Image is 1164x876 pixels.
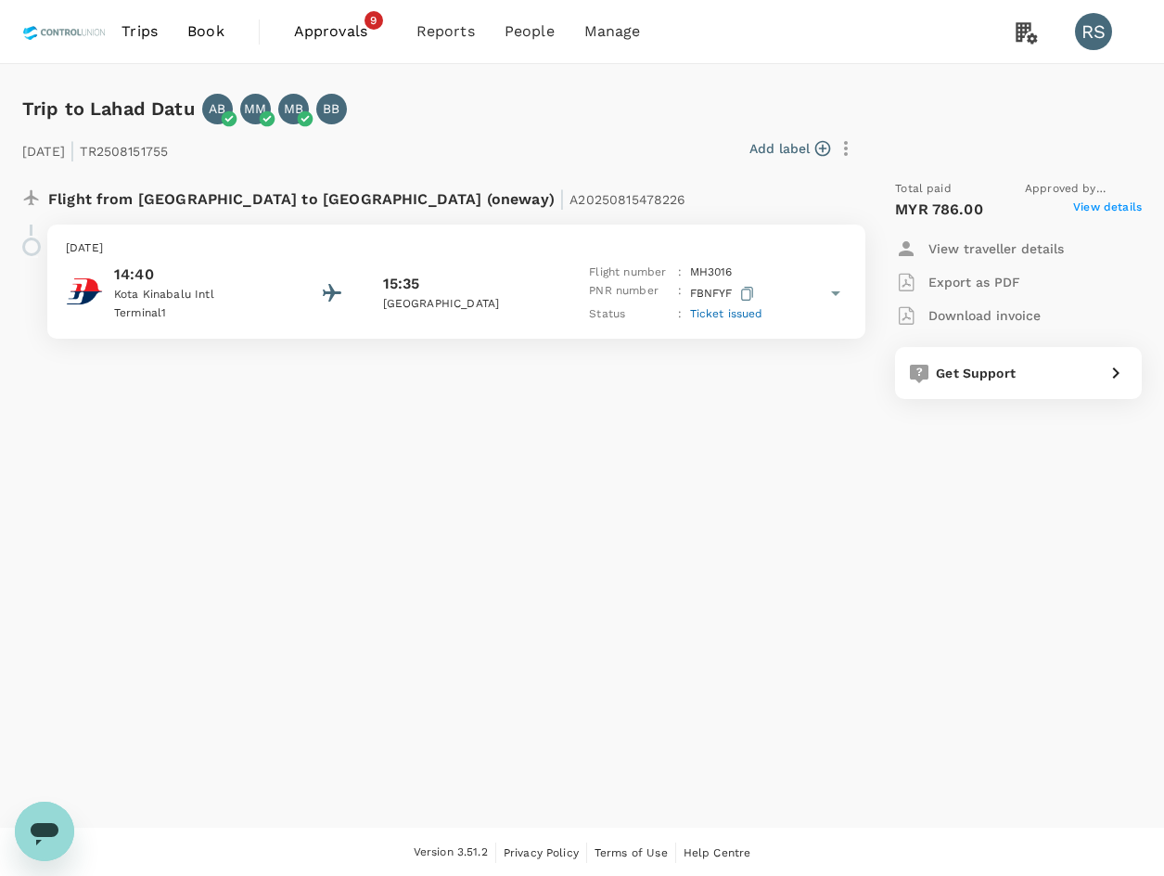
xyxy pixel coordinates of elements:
span: A20250815478226 [569,192,685,207]
p: 14:40 [114,264,281,286]
iframe: Button to launch messaging window [15,802,74,861]
p: Status [589,305,671,324]
span: Total paid [895,180,952,199]
p: BB [323,99,339,118]
span: View details [1073,199,1142,221]
p: MM [244,99,266,118]
p: : [678,264,682,282]
span: Trips [122,20,158,43]
span: Approvals [294,20,387,43]
span: Terms of Use [595,846,668,859]
p: : [678,282,682,305]
button: Add label [749,139,830,158]
p: PNR number [589,282,671,305]
p: [GEOGRAPHIC_DATA] [383,295,550,314]
p: MH 3016 [690,264,733,282]
p: View traveller details [928,239,1064,258]
span: People [505,20,555,43]
p: Terminal 1 [114,304,281,323]
p: MB [284,99,303,118]
p: FBNFYF [690,282,758,305]
p: 15:35 [383,273,420,295]
img: Control Union Malaysia Sdn. Bhd. [22,11,107,52]
p: Flight number [589,264,671,282]
img: Malaysia Airlines [66,273,103,310]
a: Help Centre [684,843,751,863]
div: RS [1075,13,1112,50]
a: Privacy Policy [504,843,579,863]
h6: Trip to Lahad Datu [22,94,195,123]
p: AB [209,99,225,118]
button: Export as PDF [895,265,1020,299]
span: Help Centre [684,846,751,859]
span: Reports [416,20,475,43]
button: Download invoice [895,299,1041,332]
p: Export as PDF [928,273,1020,291]
p: MYR 786.00 [895,199,983,221]
span: 9 [365,11,383,30]
span: Approved by [1025,180,1142,199]
p: Download invoice [928,306,1041,325]
span: Version 3.51.2 [414,844,488,862]
button: View traveller details [895,232,1064,265]
span: | [70,137,75,163]
a: Terms of Use [595,843,668,863]
p: [DATE] [66,239,847,258]
p: [DATE] TR2508151755 [22,132,168,165]
p: Flight from [GEOGRAPHIC_DATA] to [GEOGRAPHIC_DATA] (oneway) [48,180,686,213]
span: Privacy Policy [504,846,579,859]
span: Ticket issued [690,307,763,320]
span: Get Support [936,366,1016,380]
span: Manage [584,20,641,43]
p: : [678,305,682,324]
p: Kota Kinabalu Intl [114,286,281,304]
span: Book [187,20,224,43]
span: | [559,186,565,212]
